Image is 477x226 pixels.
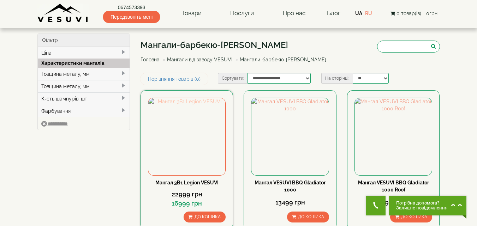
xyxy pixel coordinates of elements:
span: 0 товар(ів) - 0грн [396,11,437,16]
button: До кошика [287,212,329,222]
span: Передзвоніть мені [103,11,160,23]
button: До кошика [184,212,226,222]
div: Фарбування [38,105,130,117]
a: Мангал 3В1 Legion VESUVI [155,180,219,185]
a: Порівняння товарів (0) [141,73,208,85]
div: Товщина металу, мм [38,68,130,80]
button: Chat button [389,196,466,215]
li: Мангали-барбекю-[PERSON_NAME] [234,56,326,63]
span: Потрібна допомога? [396,201,447,206]
div: Товщина металу, мм [38,80,130,92]
a: Послуги [223,5,261,22]
a: Про нас [276,5,312,22]
img: Мангал VESUVI BBQ Gladiator 1000 Roof [355,98,432,175]
span: До кошика [195,214,221,219]
div: Фільтр [38,34,130,47]
a: Товари [175,5,209,22]
a: Блог [327,10,340,17]
div: 22999 грн [148,190,226,199]
span: До кошика [401,214,427,219]
span: До кошика [298,214,324,219]
a: Мангал VESUVI BBQ Gladiator 1000 Roof [358,180,429,193]
a: UA [355,11,362,16]
span: Залиште повідомлення [396,206,447,210]
button: Get Call button [366,196,386,215]
div: Ціна [38,47,130,59]
a: Мангали від заводу VESUVI [167,57,232,62]
img: Мангал 3В1 Legion VESUVI [148,98,225,175]
label: На сторінці: [321,73,353,84]
button: 0 товар(ів) - 0грн [388,10,440,17]
button: До кошика [390,212,432,222]
a: Мангал VESUVI BBQ Gladiator 1000 [255,180,326,193]
div: Характеристики мангалів [38,59,130,68]
a: RU [365,11,372,16]
div: 13499 грн [251,198,329,207]
a: 0674573393 [103,4,160,11]
a: Головна [141,57,160,62]
img: Мангал VESUVI BBQ Gladiator 1000 [251,98,328,175]
h1: Мангали-барбекю-[PERSON_NAME] [141,41,332,50]
div: 16999 грн [148,199,226,208]
div: 17999 грн [354,198,432,207]
img: Завод VESUVI [37,4,89,23]
div: К-сть шампурів, шт [38,92,130,105]
label: Сортувати: [218,73,248,84]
